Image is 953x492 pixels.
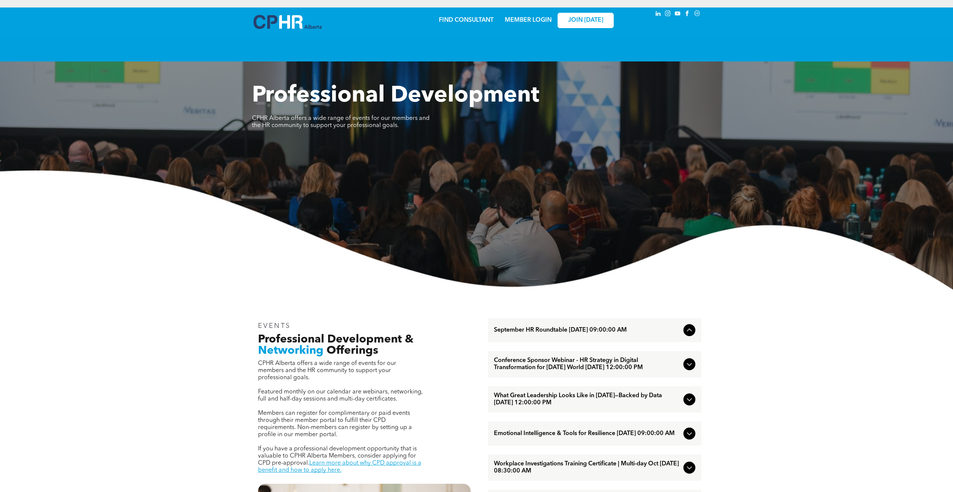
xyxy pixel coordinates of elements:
img: A blue and white logo for cp alberta [254,15,322,29]
span: CPHR Alberta offers a wide range of events for our members and the HR community to support your p... [252,115,430,129]
a: Learn more about why CPD approval is a benefit and how to apply here. [258,460,421,473]
span: If you have a professional development opportunity that is valuable to CPHR Alberta Members, cons... [258,446,417,466]
span: Professional Development & [258,334,413,345]
span: What Great Leadership Looks Like in [DATE]—Backed by Data [DATE] 12:00:00 PM [494,392,680,407]
span: Conference Sponsor Webinar - HR Strategy in Digital Transformation for [DATE] World [DATE] 12:00:... [494,357,680,371]
a: linkedin [654,9,662,19]
span: Emotional Intelligence & Tools for Resilience [DATE] 09:00:00 AM [494,430,680,437]
a: facebook [683,9,692,19]
a: FIND CONSULTANT [439,17,494,23]
a: JOIN [DATE] [558,13,614,28]
a: MEMBER LOGIN [505,17,552,23]
span: Members can register for complimentary or paid events through their member portal to fulfill thei... [258,410,412,438]
a: youtube [674,9,682,19]
a: Social network [693,9,701,19]
span: CPHR Alberta offers a wide range of events for our members and the HR community to support your p... [258,360,396,381]
span: Offerings [327,345,378,356]
span: EVENTS [258,323,291,329]
span: Workplace Investigations Training Certificate | Multi-day Oct [DATE] 08:30:00 AM [494,461,680,475]
span: Professional Development [252,85,539,107]
span: Featured monthly on our calendar are webinars, networking, full and half-day sessions and multi-d... [258,389,423,402]
span: Networking [258,345,324,356]
span: JOIN [DATE] [568,17,603,24]
a: instagram [664,9,672,19]
span: September HR Roundtable [DATE] 09:00:00 AM [494,327,680,334]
